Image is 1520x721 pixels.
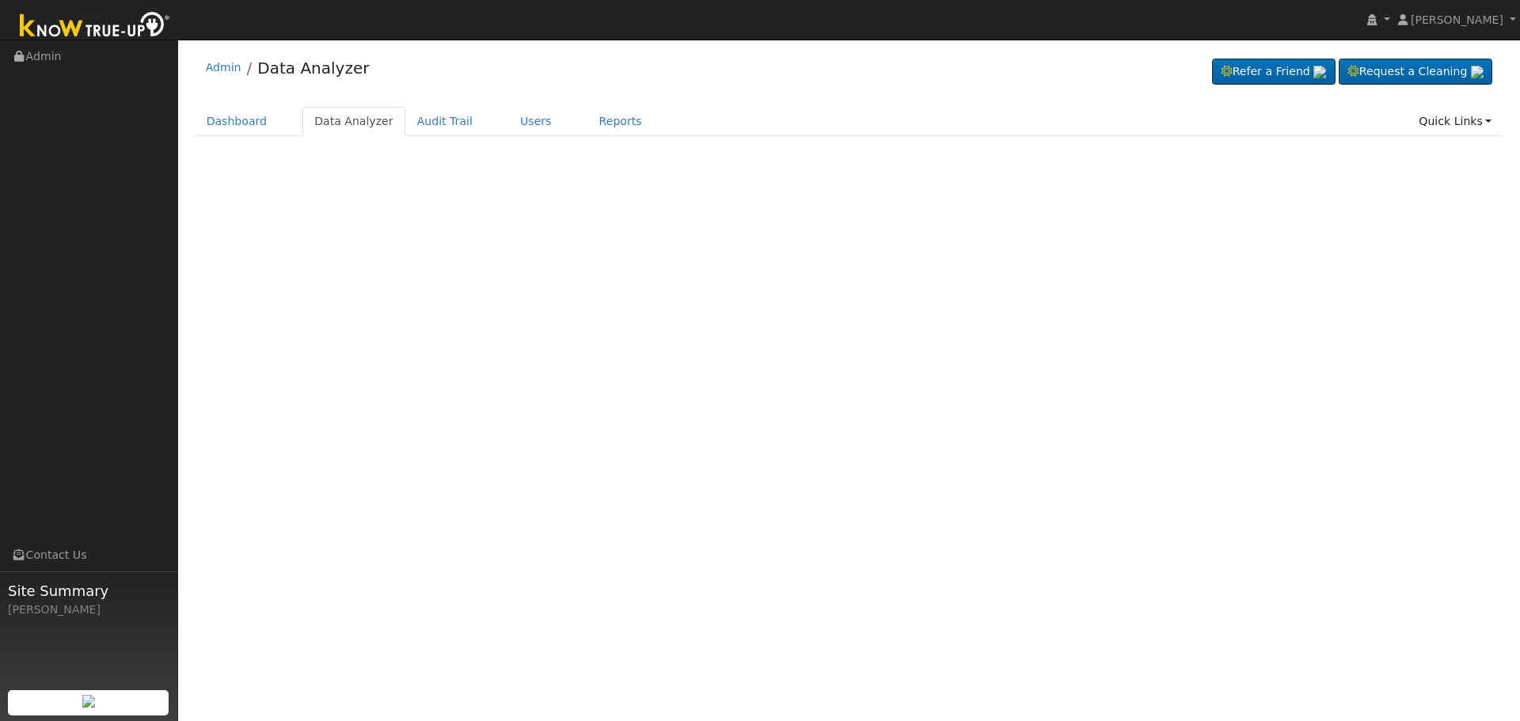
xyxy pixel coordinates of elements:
a: Refer a Friend [1212,59,1336,85]
img: retrieve [82,695,95,708]
img: Know True-Up [12,9,178,44]
a: Reports [587,107,654,136]
img: retrieve [1313,66,1326,78]
span: [PERSON_NAME] [1411,13,1503,26]
a: Audit Trail [405,107,484,136]
span: Site Summary [8,580,169,601]
a: Users [508,107,564,136]
a: Request a Cleaning [1339,59,1492,85]
a: Data Analyzer [302,107,405,136]
a: Data Analyzer [257,59,369,78]
div: [PERSON_NAME] [8,601,169,618]
a: Dashboard [195,107,279,136]
a: Quick Links [1407,107,1503,136]
a: Admin [206,61,241,74]
img: retrieve [1471,66,1484,78]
